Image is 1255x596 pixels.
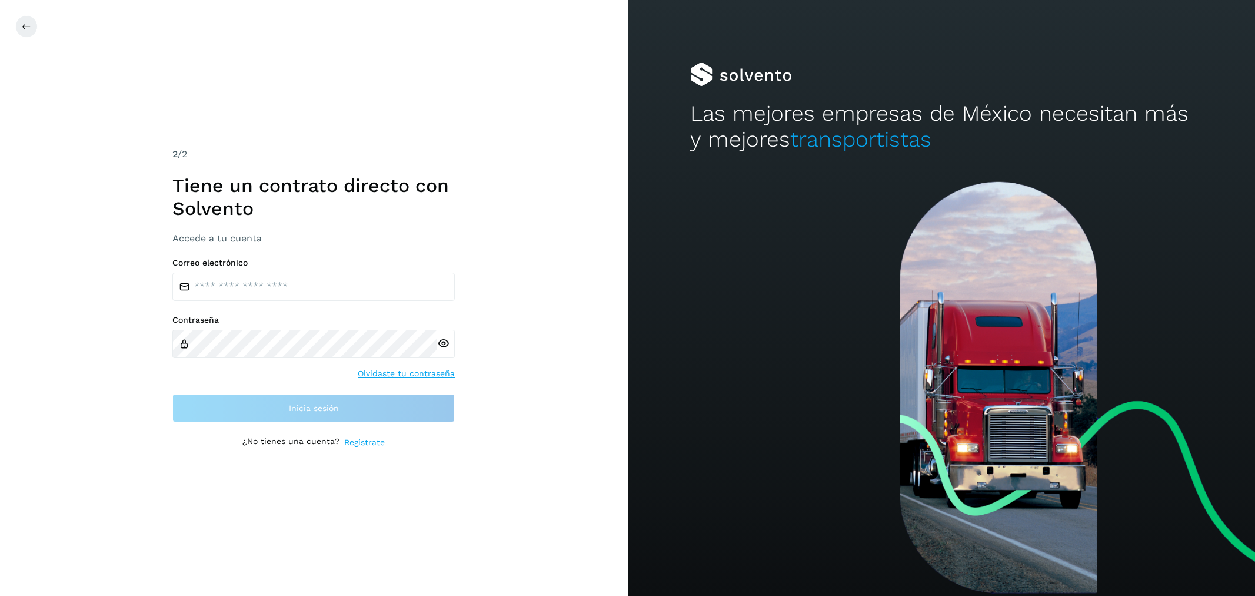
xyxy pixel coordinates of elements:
[690,101,1192,153] h2: Las mejores empresas de México necesitan más y mejores
[790,127,931,152] span: transportistas
[344,436,385,449] a: Regístrate
[289,404,339,412] span: Inicia sesión
[172,233,455,244] h3: Accede a tu cuenta
[242,436,339,449] p: ¿No tienes una cuenta?
[358,367,455,380] a: Olvidaste tu contraseña
[172,174,455,220] h1: Tiene un contrato directo con Solvento
[172,315,455,325] label: Contraseña
[172,147,455,161] div: /2
[172,258,455,268] label: Correo electrónico
[172,394,455,422] button: Inicia sesión
[172,148,178,160] span: 2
